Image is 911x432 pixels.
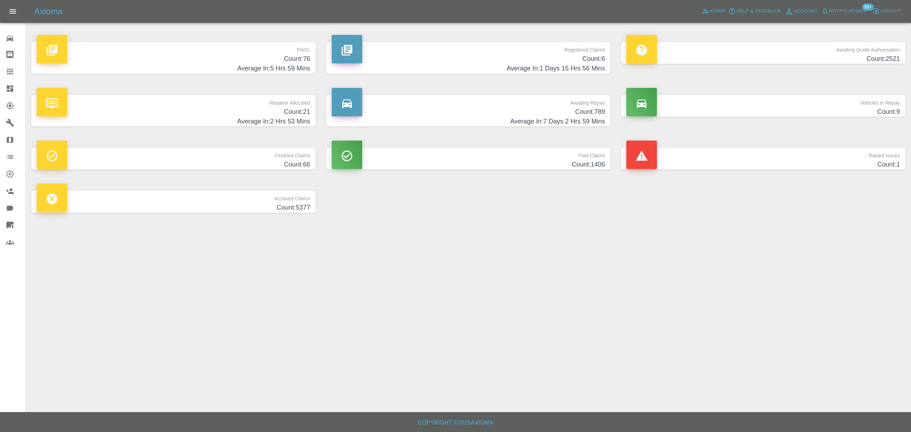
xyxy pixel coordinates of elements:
[6,418,905,428] h6: Copyright © 2025 Axioma
[626,160,900,169] h4: Count: 1
[710,7,725,15] span: Admin
[332,148,605,160] p: Paid Claims
[626,42,900,54] p: Awaiting Quote Authorisation
[626,54,900,64] h4: Count: 2521
[37,160,310,169] h4: Count: 66
[871,6,902,17] button: Logout
[332,95,605,107] p: Awaiting Repair
[326,148,611,169] a: Paid ClaimsCount:1406
[31,148,316,169] a: Finished ClaimsCount:66
[37,42,310,54] p: FNOL
[700,6,727,17] a: Admin
[829,7,866,15] span: Notifications
[332,117,605,126] h4: Average In: 7 Days 2 Hrs 59 Mins
[4,3,21,20] button: Open drawer
[37,95,310,107] p: Repairer Allocated
[727,6,783,17] button: Help & Feedback
[37,117,310,126] h4: Average In: 2 Hrs 53 Mins
[37,107,310,117] h4: Count: 21
[332,160,605,169] h4: Count: 1406
[626,148,900,160] p: Raised Issues
[621,95,905,117] a: Vehicles in RepairCount:9
[37,64,310,73] h4: Average In: 5 Hrs 59 Mins
[332,107,605,117] h4: Count: 789
[31,95,316,127] a: Repairer AllocatedCount:21Average In:2 Hrs 53 Mins
[326,95,611,127] a: Awaiting RepairCount:789Average In:7 Days 2 Hrs 59 Mins
[37,54,310,64] h4: Count: 76
[332,64,605,73] h4: Average In: 1 Days 15 Hrs 56 Mins
[621,148,905,169] a: Raised IssuesCount:1
[332,54,605,64] h4: Count: 6
[31,191,316,212] a: Archived ClaimsCount:5377
[880,7,901,15] span: Logout
[31,42,316,74] a: FNOLCount:76Average In:5 Hrs 59 Mins
[326,42,611,74] a: Registered ClaimsCount:6Average In:1 Days 15 Hrs 56 Mins
[34,6,63,17] h5: Axioma
[626,95,900,107] p: Vehicles in Repair
[37,203,310,212] h4: Count: 5377
[621,42,905,64] a: Awaiting Quote AuthorisationCount:2521
[794,7,818,16] span: Account
[862,4,874,11] span: 99+
[332,42,605,54] p: Registered Claims
[626,107,900,117] h4: Count: 9
[820,6,868,17] button: Notifications
[736,7,781,15] span: Help & Feedback
[37,148,310,160] p: Finished Claims
[783,6,820,17] a: Account
[37,191,310,203] p: Archived Claims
